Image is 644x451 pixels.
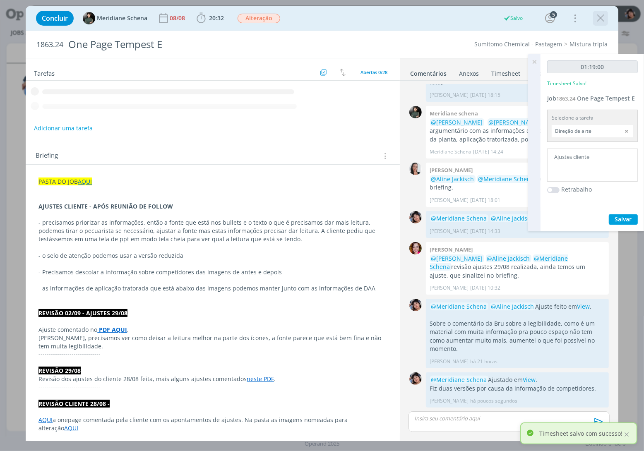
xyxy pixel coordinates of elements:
button: Adicionar uma tarefa [34,121,93,136]
span: @[PERSON_NAME] [431,118,483,126]
span: 1863.24 [556,95,575,102]
img: M [83,12,95,24]
strong: REVISÃO 02/09 - AJUSTES 29/08 [38,309,127,317]
a: PDF AQUI [97,326,127,333]
span: PASTA DO JOB [38,178,78,185]
span: Concluir [42,15,68,22]
p: Ajustado em . [430,376,605,384]
div: Salvo [503,14,523,22]
div: 5 [550,11,557,18]
p: revisão feita, ajustes no briefing. [430,175,605,192]
span: [DATE] 14:24 [473,148,504,156]
strong: REVISÃO CLIENTE 28/08 - [38,400,110,408]
p: Ajustes em . [430,214,605,223]
img: M [409,106,422,118]
img: B [409,242,422,254]
p: revisão ajustes 29/08 realizada, ainda temos um ajuste, que sinalizei no briefing. [430,254,605,280]
span: Briefing [36,151,58,161]
img: E [409,299,422,311]
span: há poucos segundos [471,397,518,405]
span: Abertas 0/28 [360,69,387,75]
span: [DATE] 18:15 [471,91,501,99]
span: @Meridiane Schena [430,254,568,271]
span: [DATE] 14:33 [471,228,501,235]
span: Meridiane Schena [97,15,147,21]
b: Meridiane schena [430,110,478,117]
span: @Aline Jackisch [491,214,534,222]
a: View [577,302,590,310]
img: arrow-down-up.svg [340,69,346,76]
b: [PERSON_NAME] [430,246,473,253]
strong: AJUSTES CLIENTE - APÓS REUNIÃO DE FOLLOW [38,202,173,210]
p: [PERSON_NAME], precisamos ver como deixar a leitura melhor na parte dos ícones, a fonte parece qu... [38,334,387,350]
span: One Page Tempest E [577,94,635,102]
button: 5 [543,12,557,25]
p: [PERSON_NAME] [430,397,469,405]
a: AQUI [78,178,92,185]
p: [PERSON_NAME] [430,91,469,99]
span: há 21 horas [471,358,498,365]
a: neste PDF [247,375,274,383]
div: dialog [26,6,618,441]
p: - Precisamos descolar a informação sobre competidores das imagens de antes e depois [38,268,387,276]
button: Alteração [237,13,281,24]
b: [PERSON_NAME] [430,166,473,174]
p: - precisamos priorizar as informações, então a fonte que está nos bullets e o texto o que é preci... [38,218,387,243]
p: Fiz duas versões por causa da informação de competidores. [430,384,605,393]
span: 20:32 [209,14,224,22]
span: @Aline Jackisch [487,254,530,262]
img: C [409,163,422,175]
p: Meridiane Schena [430,148,472,156]
button: Concluir [36,11,74,26]
div: One Page Tempest E [65,34,366,55]
a: Comentários [410,66,447,78]
p: a onepage comentada pela cliente com os apontamentos de ajustes. Na pasta as imagens nomeadas par... [38,416,387,432]
span: @Meridiane Schena [431,376,487,384]
strong: REVISÃO 29/08 [38,367,81,374]
p: Timesheet Salvo! [547,80,586,87]
a: Mistura tripla [570,40,608,48]
span: @Meridiane Schena [431,214,487,222]
span: @Meridiane Schena [478,175,534,183]
p: [PERSON_NAME] [430,284,469,292]
button: Salvar [609,214,638,225]
div: Selecione a tarefa [552,114,633,122]
span: @Aline Jackisch [431,175,474,183]
p: Revisão dos ajustes do cliente 28/08 feita, mais alguns ajustes comentados . [38,375,387,383]
button: MMeridiane Schena [83,12,147,24]
span: @[PERSON_NAME] [431,254,483,262]
strong: PDF AQUI [99,326,127,333]
p: [PERSON_NAME] [430,197,469,204]
span: @Meridiane Schena [431,302,487,310]
p: [PERSON_NAME] [430,228,469,235]
a: Job1863.24One Page Tempest E [547,94,635,102]
button: 20:32 [195,12,226,25]
div: 08/08 [170,15,187,21]
span: @Aline Jackisch [491,302,534,310]
p: [PERSON_NAME] [430,358,469,365]
a: AQUI [64,424,78,432]
p: Ajuste comentado no . [38,326,387,334]
img: E [409,211,422,223]
span: Salvar [615,215,632,223]
div: Anexos [459,70,479,78]
p: Sobre o comentário da Bru sobre a legibilidade, como é um material com muita informação pra pouco... [430,319,605,353]
a: View [523,376,536,384]
p: ------------------------------ [38,350,387,358]
span: [DATE] 10:32 [471,284,501,292]
span: Alteração [238,14,280,23]
span: Tarefas [34,67,55,77]
a: AQUI [38,416,53,424]
p: - as informações de aplicação tratorada que está abaixo das imagens podemos manter junto com as i... [38,284,387,293]
p: Timesheet salvo com sucesso! [539,429,622,438]
label: Retrabalho [561,185,592,194]
p: - o selo de atenção podemos usar a versão reduzida [38,252,387,260]
span: 1863.24 [36,40,63,49]
span: @[PERSON_NAME] [489,118,541,126]
a: Timesheet [491,66,521,78]
p: Ajuste feito em . [430,302,605,311]
p: a imagem do argumentário com as informações de controle, nome técnico da planta, aplicação trator... [430,118,605,144]
img: E [409,372,422,385]
span: [DATE] 18:01 [471,197,501,204]
p: ------------------------------ [38,383,387,391]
